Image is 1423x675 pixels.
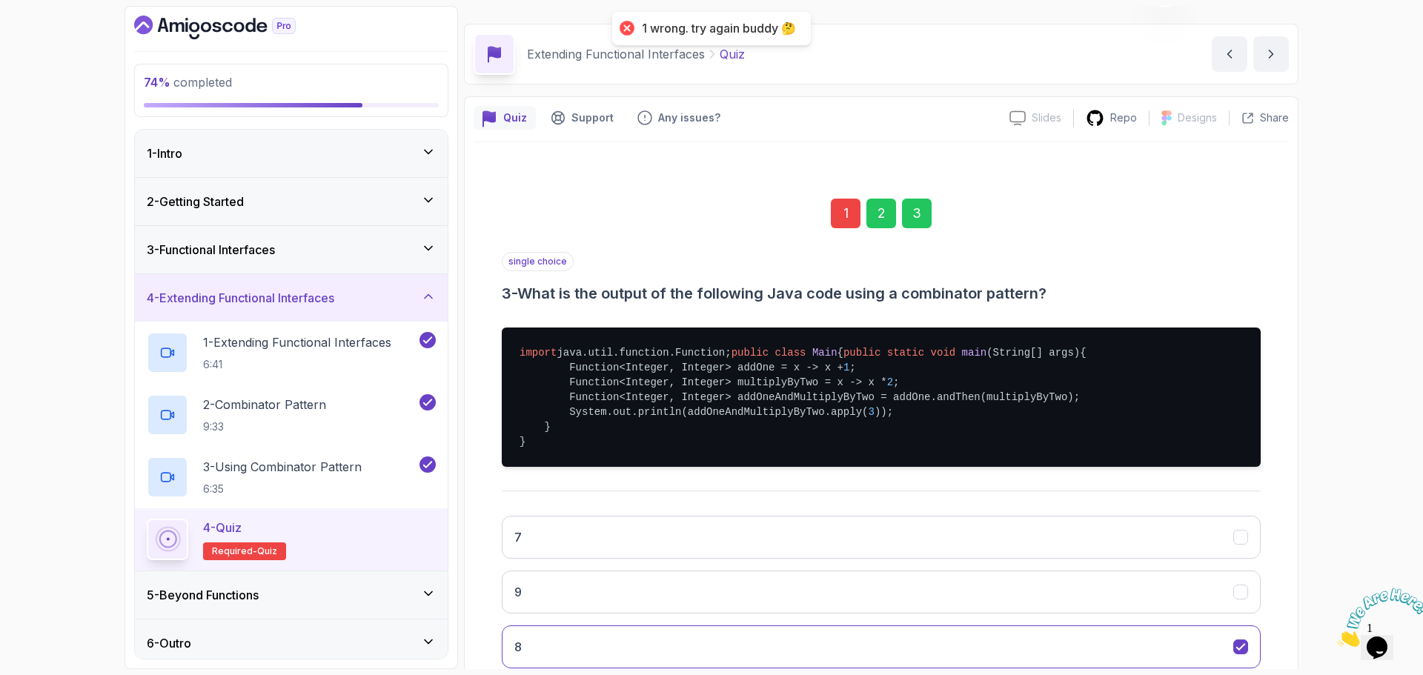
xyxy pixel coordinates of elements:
[257,545,277,557] span: quiz
[514,583,522,601] h3: 9
[1229,110,1289,125] button: Share
[203,419,326,434] p: 9:33
[135,571,448,619] button: 5-Beyond Functions
[1032,110,1061,125] p: Slides
[147,193,244,210] h3: 2 - Getting Started
[732,347,769,359] span: public
[642,21,796,36] div: 1 wrong. try again buddy 🤔
[514,638,522,656] h3: 8
[147,634,191,652] h3: 6 - Outro
[868,406,874,418] span: 3
[6,6,12,19] span: 1
[502,283,1261,304] h3: 3 - What is the output of the following Java code using a combinator pattern?
[887,376,893,388] span: 2
[843,347,880,359] span: public
[503,110,527,125] p: Quiz
[514,528,522,546] h3: 7
[1212,36,1247,72] button: previous content
[144,75,232,90] span: completed
[1253,36,1289,72] button: next content
[775,347,806,359] span: class
[812,347,837,359] span: Main
[843,362,849,373] span: 1
[1074,109,1149,127] a: Repo
[147,519,436,560] button: 4-QuizRequired-quiz
[1110,110,1137,125] p: Repo
[203,396,326,413] p: 2 - Combinator Pattern
[147,241,275,259] h3: 3 - Functional Interfaces
[527,45,705,63] p: Extending Functional Interfaces
[831,199,860,228] div: 1
[931,347,956,359] span: void
[628,106,729,130] button: Feedback button
[144,75,170,90] span: 74 %
[1260,110,1289,125] p: Share
[203,482,362,496] p: 6:35
[203,458,362,476] p: 3 - Using Combinator Pattern
[502,327,1261,467] pre: java.util.function.Function; { { Function<Integer, Integer> addOne = x -> x + ; Function<Integer,...
[502,571,1261,614] button: 9
[134,16,330,39] a: Dashboard
[1178,110,1217,125] p: Designs
[147,394,436,436] button: 2-Combinator Pattern9:33
[147,586,259,604] h3: 5 - Beyond Functions
[986,347,1080,359] span: (String[] args)
[135,130,448,177] button: 1-Intro
[203,333,391,351] p: 1 - Extending Functional Interfaces
[658,110,720,125] p: Any issues?
[1331,582,1423,653] iframe: chat widget
[147,289,334,307] h3: 4 - Extending Functional Interfaces
[135,274,448,322] button: 4-Extending Functional Interfaces
[6,6,98,64] img: Chat attention grabber
[887,347,924,359] span: static
[866,199,896,228] div: 2
[147,332,436,373] button: 1-Extending Functional Interfaces6:41
[474,106,536,130] button: quiz button
[135,226,448,273] button: 3-Functional Interfaces
[962,347,987,359] span: main
[520,347,557,359] span: import
[720,45,745,63] p: Quiz
[502,516,1261,559] button: 7
[212,545,257,557] span: Required-
[542,106,623,130] button: Support button
[135,178,448,225] button: 2-Getting Started
[147,456,436,498] button: 3-Using Combinator Pattern6:35
[502,625,1261,668] button: 8
[147,144,182,162] h3: 1 - Intro
[203,519,242,536] p: 4 - Quiz
[902,199,932,228] div: 3
[502,252,574,271] p: single choice
[571,110,614,125] p: Support
[203,357,391,372] p: 6:41
[135,619,448,667] button: 6-Outro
